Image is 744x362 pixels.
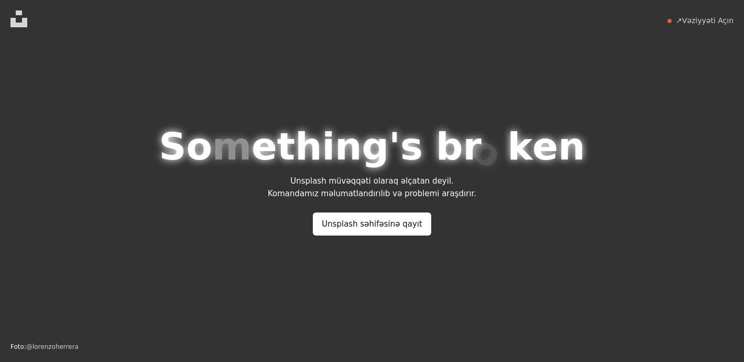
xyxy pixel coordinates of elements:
[186,124,212,168] font: o
[277,124,295,168] font: t
[362,124,389,168] font: g
[313,212,431,236] a: Unsplash səhifəsinə qayıt
[676,16,682,25] font: ↗
[251,124,277,168] font: e
[212,124,251,168] font: m
[558,124,585,168] font: n
[400,124,423,168] font: s
[389,124,400,168] font: '
[335,124,362,168] font: n
[682,16,734,25] font: Vəziyyəti Açın
[436,124,463,168] font: b
[10,343,26,350] font: Foto:
[532,124,558,168] font: e
[464,126,510,177] font: o
[26,343,79,350] a: @lorenzoherrera
[290,176,454,186] font: Unsplash müvəqqəti olaraq əlçatan deyil.
[295,124,322,168] font: h
[159,126,585,166] h1: Nəsə qırılıb
[676,16,734,26] a: ↗Vəziyyəti Açın
[268,189,476,198] font: Komandamız məlumatlandırılıb və problemi araşdırır.
[463,124,482,168] font: r
[322,124,335,168] font: i
[507,124,532,168] font: k
[159,124,187,168] font: S
[322,219,422,229] font: Unsplash səhifəsinə qayıt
